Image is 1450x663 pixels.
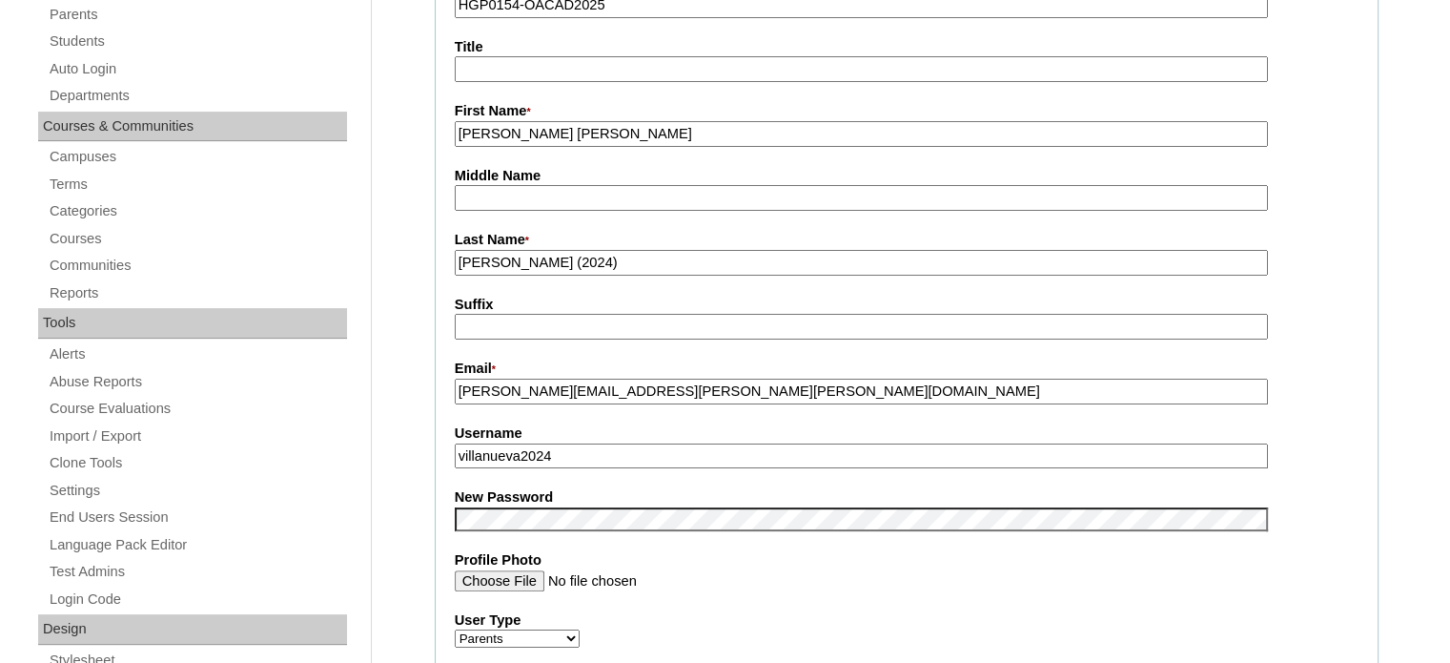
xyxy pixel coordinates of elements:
[455,611,1358,631] label: User Type
[48,560,347,584] a: Test Admins
[48,533,347,557] a: Language Pack Editor
[38,308,347,339] div: Tools
[48,342,347,366] a: Alerts
[455,230,1358,251] label: Last Name
[38,112,347,142] div: Courses & Communities
[455,37,1358,57] label: Title
[455,550,1358,570] label: Profile Photo
[48,227,347,251] a: Courses
[48,370,347,394] a: Abuse Reports
[455,487,1358,508] label: New Password
[48,451,347,475] a: Clone Tools
[48,30,347,53] a: Students
[38,614,347,645] div: Design
[48,199,347,223] a: Categories
[48,479,347,503] a: Settings
[48,397,347,421] a: Course Evaluations
[48,254,347,278] a: Communities
[48,425,347,448] a: Import / Export
[48,506,347,529] a: End Users Session
[48,84,347,108] a: Departments
[48,57,347,81] a: Auto Login
[455,166,1358,186] label: Middle Name
[48,173,347,197] a: Terms
[48,281,347,305] a: Reports
[455,295,1358,315] label: Suffix
[455,424,1358,444] label: Username
[48,3,347,27] a: Parents
[455,359,1358,380] label: Email
[48,145,347,169] a: Campuses
[455,101,1358,122] label: First Name
[48,588,347,611] a: Login Code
